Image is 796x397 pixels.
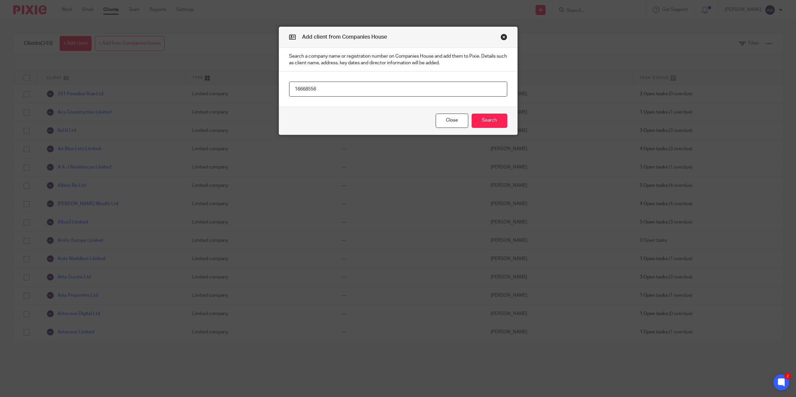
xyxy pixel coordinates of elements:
input: Company name or registration number [289,82,507,97]
p: Search a company name or registration number on Companies House and add them to Pixie. Details su... [279,48,517,72]
button: Close [436,114,468,128]
button: Search [472,114,507,128]
div: 2 [784,373,791,379]
button: Close modal [501,34,507,40]
span: Add client from Companies House [302,34,387,40]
